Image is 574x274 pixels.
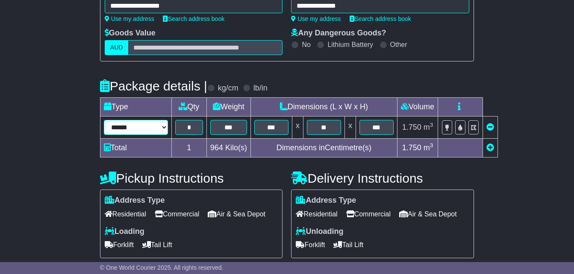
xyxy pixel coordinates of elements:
[100,79,207,93] h4: Package details |
[208,207,265,221] span: Air & Sea Depot
[402,123,421,131] span: 1.750
[327,41,373,49] label: Lithium Battery
[344,117,356,139] td: x
[291,171,474,185] h4: Delivery Instructions
[171,98,206,117] td: Qty
[292,117,303,139] td: x
[424,143,433,152] span: m
[291,29,386,38] label: Any Dangerous Goods?
[100,264,224,271] span: © One World Courier 2025. All rights reserved.
[486,123,494,131] a: Remove this item
[253,84,268,93] label: lb/in
[333,238,363,251] span: Tail Lift
[250,98,397,117] td: Dimensions (L x W x H)
[250,139,397,157] td: Dimensions in Centimetre(s)
[430,122,433,128] sup: 3
[390,41,407,49] label: Other
[218,84,238,93] label: kg/cm
[296,227,343,236] label: Unloading
[430,142,433,149] sup: 3
[399,207,457,221] span: Air & Sea Depot
[291,15,341,22] a: Use my address
[163,15,224,22] a: Search address book
[105,227,144,236] label: Loading
[296,207,337,221] span: Residential
[105,40,129,55] label: AUD
[105,29,156,38] label: Goods Value
[302,41,310,49] label: No
[486,143,494,152] a: Add new item
[206,139,250,157] td: Kilo(s)
[350,15,411,22] a: Search address book
[105,207,146,221] span: Residential
[424,123,433,131] span: m
[100,139,171,157] td: Total
[105,15,154,22] a: Use my address
[100,98,171,117] td: Type
[210,143,223,152] span: 964
[296,238,325,251] span: Forklift
[142,238,172,251] span: Tail Lift
[100,171,283,185] h4: Pickup Instructions
[296,196,356,205] label: Address Type
[155,207,199,221] span: Commercial
[346,207,391,221] span: Commercial
[105,238,134,251] span: Forklift
[105,196,165,205] label: Address Type
[402,143,421,152] span: 1.750
[171,139,206,157] td: 1
[397,98,438,117] td: Volume
[206,98,250,117] td: Weight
